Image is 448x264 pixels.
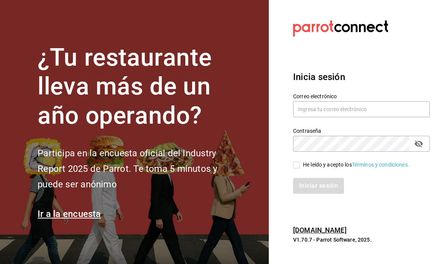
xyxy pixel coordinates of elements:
a: [DOMAIN_NAME] [293,226,347,234]
h3: Inicia sesión [293,70,430,84]
label: Correo electrónico [293,93,430,99]
a: Ir a la encuesta [38,209,101,219]
h1: ¿Tu restaurante lleva más de un año operando? [38,43,243,130]
div: He leído y acepto los [303,161,409,169]
button: passwordField [412,137,425,150]
h2: Participa en la encuesta oficial del Industry Report 2025 de Parrot. Te toma 5 minutos y puede se... [38,146,243,192]
label: Contraseña [293,128,430,133]
input: Ingresa tu correo electrónico [293,101,430,117]
p: V1.70.7 - Parrot Software, 2025. [293,236,430,244]
a: Términos y condiciones. [352,162,409,168]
